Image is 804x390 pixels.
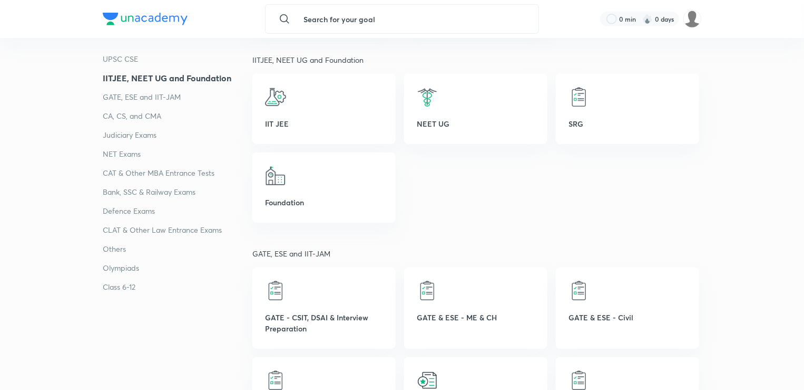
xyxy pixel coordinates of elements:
img: Ramanuj [683,10,701,28]
img: GATE & ESE - ME & CH [417,280,438,301]
a: CA, CS, and CMA [103,110,252,122]
a: Defence Exams [103,205,252,217]
img: Foundation [265,165,286,186]
p: GATE, ESE and IIT-JAM [252,248,701,259]
img: SRG [568,87,590,108]
p: Foundation [265,197,383,208]
p: SRG [568,118,687,129]
a: Class 6-12 [103,281,252,293]
a: Bank, SSC & Railway Exams [103,186,252,198]
p: IITJEE, NEET UG and Foundation [252,54,701,65]
a: CAT & Other MBA Entrance Tests [103,167,252,179]
p: GATE & ESE - ME & CH [417,312,535,323]
a: CLAT & Other Law Entrance Exams [103,224,252,236]
p: NEET UG [417,118,535,129]
a: GATE, ESE and IIT-JAM [103,91,252,103]
a: IITJEE, NEET UG and Foundation [103,72,252,84]
img: GATE - CSIT, DSAI & Interview Preparation [265,280,286,301]
p: IIT JEE [265,118,383,129]
img: GATE & ESE - Civil [568,280,590,301]
a: Others [103,243,252,255]
p: GATE - CSIT, DSAI & Interview Preparation [265,312,383,334]
a: NET Exams [103,148,252,160]
img: Company Logo [103,13,188,25]
img: IIT JEE [265,87,286,108]
p: GATE & ESE - Civil [568,312,687,323]
img: NEET UG [417,87,438,108]
img: streak [642,14,653,24]
a: Olympiads [103,262,252,274]
a: Judiciary Exams [103,129,252,141]
a: UPSC CSE [103,53,252,65]
input: Search for your goal [295,5,530,33]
